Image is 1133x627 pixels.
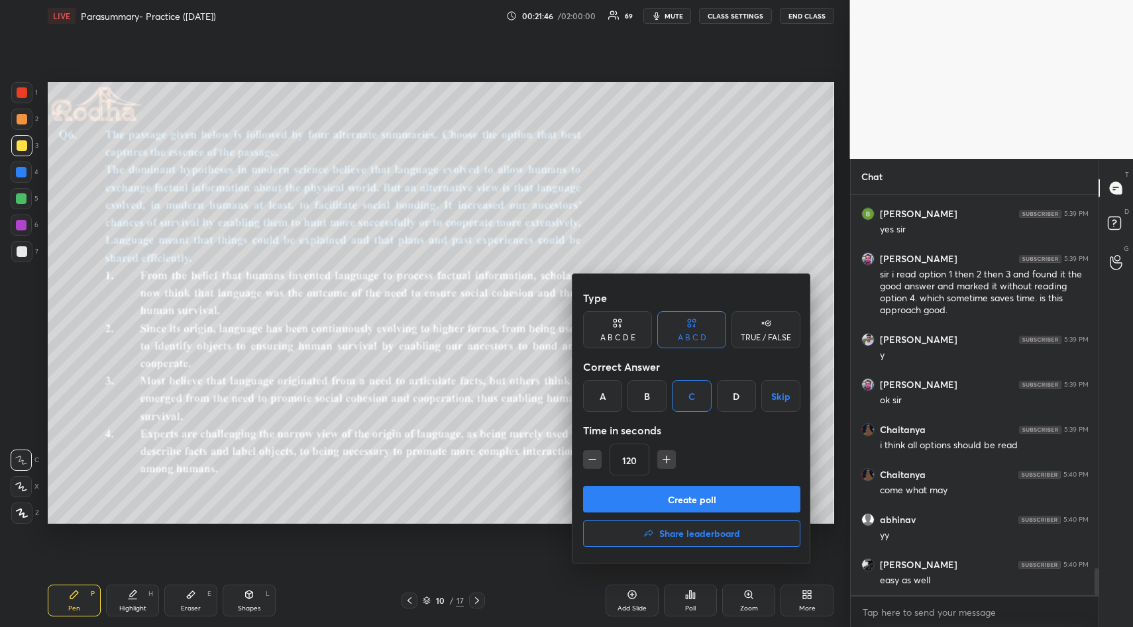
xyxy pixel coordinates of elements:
div: B [627,380,667,412]
div: C [672,380,711,412]
h4: Share leaderboard [659,529,740,538]
button: Create poll [583,486,800,512]
button: Share leaderboard [583,520,800,547]
div: D [717,380,756,412]
div: TRUE / FALSE [741,334,791,342]
button: Skip [761,380,800,412]
div: Correct Answer [583,354,800,380]
div: Time in seconds [583,417,800,444]
div: Type [583,285,800,311]
div: A [583,380,622,412]
div: A B C D [678,334,706,342]
div: A B C D E [600,334,635,342]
